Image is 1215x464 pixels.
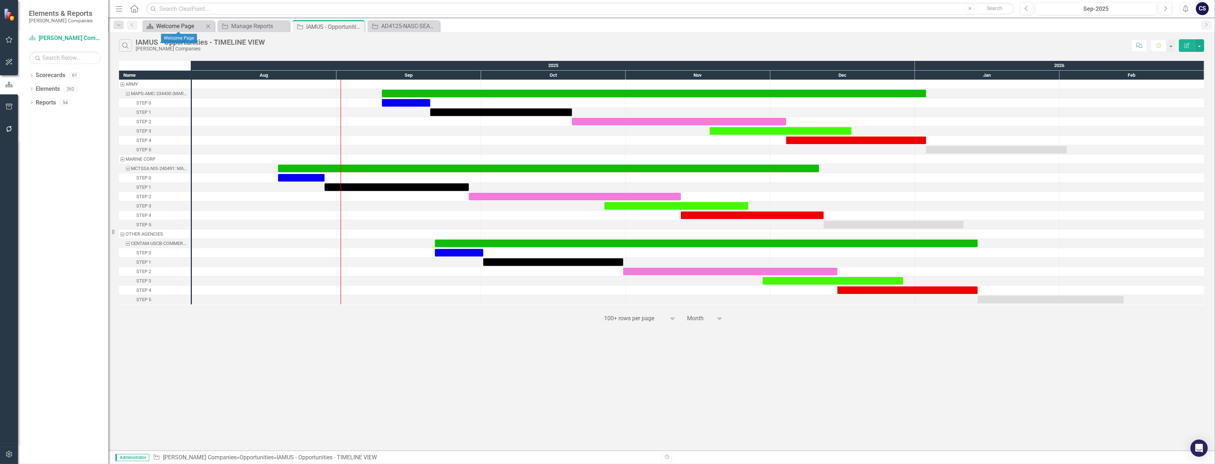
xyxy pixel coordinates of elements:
div: STEP 1 [136,258,151,267]
a: Elements [36,85,60,93]
button: Search [977,4,1013,14]
div: Task: Start date: 2025-09-20 End date: 2025-10-20 [430,108,572,116]
div: MCTSSA NIS-240491: MARINE CORPS TACTICAL SYSTEMS SUPPORT ACTIVITY NETWORK INFRASTRUCTURE SERVICES [131,164,189,173]
a: AD4125-NASC-SEAPORT-247190 (SMALL BUSINESS INNOVATION RESEARCH PROGRAM AD4125 PROGRAM MANAGEMENT ... [369,22,438,31]
div: STEP 4 [119,286,191,295]
div: IAMUS - Opportunities - TIMELINE VIEW [136,38,265,46]
a: [PERSON_NAME] Companies [29,34,101,43]
div: STEP 2 [136,192,151,201]
div: Task: Start date: 2025-09-10 End date: 2026-01-03 [119,89,191,98]
div: Task: Start date: 2025-09-21 End date: 2025-10-01 [119,248,191,258]
div: 61 [69,72,80,79]
div: Task: Start date: 2025-08-19 End date: 2025-08-29 [278,174,325,182]
div: STEP 4 [119,211,191,220]
div: STEP 1 [119,258,191,267]
div: Task: Start date: 2025-10-01 End date: 2025-10-31 [119,258,191,267]
div: Task: Start date: 2025-11-29 End date: 2025-12-29 [763,277,903,285]
div: CENTAM-USCB-COMMERCE-237323: CENSUS BUREAU TRANSFORMATION APPLICATION MODERNIZATION (CENTAM) SEPT... [131,239,189,248]
div: CENTAM-USCB-COMMERCE-237323: CENSUS BUREAU TRANSFORMATION APPLICATION MODERNIZATION (CENTAM) SEPT... [119,239,191,248]
div: STEP 4 [136,211,151,220]
div: MCTSSA NIS-240491: MARINE CORPS TACTICAL SYSTEMS SUPPORT ACTIVITY NETWORK INFRASTRUCTURE SERVICES [119,164,191,173]
div: ARMY [126,80,138,89]
div: OTHER AGENCIES [126,229,163,239]
div: Task: Start date: 2025-11-12 End date: 2025-12-12 [119,211,191,220]
div: STEP 5 [136,295,151,304]
div: Task: Start date: 2025-10-20 End date: 2025-12-04 [572,118,786,125]
div: Oct [481,71,626,80]
div: Manage Reports [231,22,288,31]
span: Administrator [115,454,149,461]
a: Reports [36,99,56,107]
div: Task: Start date: 2025-09-10 End date: 2025-09-20 [382,99,430,107]
div: STEP 3 [136,201,151,211]
div: ARMY [119,80,191,89]
div: Aug [192,71,336,80]
div: Task: Start date: 2025-12-12 End date: 2026-01-11 [119,220,191,229]
div: Sep [336,71,481,80]
div: Task: Start date: 2025-11-18 End date: 2025-12-18 [119,126,191,136]
input: Search ClearPoint... [146,3,1014,15]
div: Task: Start date: 2025-09-21 End date: 2026-01-14 [119,239,191,248]
button: CS [1196,2,1209,15]
div: Open Intercom Messenger [1190,440,1208,457]
span: Elements & Reports [29,9,93,18]
div: IAMUS - Opportunities - TIMELINE VIEW [306,22,363,31]
div: Task: Start date: 2026-01-14 End date: 2026-02-13 [119,295,191,304]
div: Sep-2025 [1038,5,1154,13]
div: MAPS-AMC-234430 (MARKETPLACE FOR THE ACQUISITION OF PROFESSIONAL SERVICES) [119,89,191,98]
input: Search Below... [29,52,101,64]
div: Task: Start date: 2026-01-03 End date: 2026-02-02 [119,145,191,155]
img: ClearPoint Strategy [4,8,16,21]
div: Task: Start date: 2026-01-14 End date: 2026-02-13 [978,296,1124,303]
div: 54 [60,99,71,106]
div: Task: Start date: 2025-12-04 End date: 2026-01-03 [119,136,191,145]
div: Task: Start date: 2025-09-28 End date: 2025-11-12 [469,193,681,200]
div: Name [119,71,191,80]
div: Feb [1060,71,1204,80]
small: [PERSON_NAME] Companies [29,18,93,23]
div: [PERSON_NAME] Companies [136,46,265,52]
a: Scorecards [36,71,65,80]
div: Task: Start date: 2025-12-12 End date: 2026-01-11 [824,221,964,228]
div: Task: Start date: 2025-08-19 End date: 2025-08-29 [119,173,191,183]
div: 2026 [915,61,1204,70]
button: Sep-2025 [1035,2,1157,15]
div: Task: Start date: 2025-10-31 End date: 2025-12-15 [623,268,837,275]
div: AD4125-NASC-SEAPORT-247190 (SMALL BUSINESS INNOVATION RESEARCH PROGRAM AD4125 PROGRAM MANAGEMENT ... [381,22,438,31]
div: STEP 4 [136,286,151,295]
div: STEP 2 [119,267,191,276]
div: STEP 3 [119,276,191,286]
div: STEP 0 [119,173,191,183]
div: MARINE CORP [126,155,155,164]
div: STEP 3 [136,276,151,286]
div: STEP 2 [136,117,151,126]
div: MAPS-AMC-234430 (MARKETPLACE FOR THE ACQUISITION OF PROFESSIONAL SERVICES) [131,89,189,98]
div: Task: Start date: 2025-09-10 End date: 2025-09-20 [119,98,191,108]
div: STEP 5 [136,220,151,229]
div: STEP 1 [119,108,191,117]
div: Dec [770,71,915,80]
div: Task: Start date: 2025-09-20 End date: 2025-10-20 [119,108,191,117]
div: STEP 1 [119,183,191,192]
div: STEP 3 [119,201,191,211]
div: Task: Start date: 2025-08-29 End date: 2025-09-28 [119,183,191,192]
div: Task: Start date: 2025-10-27 End date: 2025-11-26 [119,201,191,211]
div: STEP 0 [136,173,151,183]
div: Task: MARINE CORP Start date: 2025-08-19 End date: 2025-08-20 [119,155,191,164]
div: Nov [626,71,770,80]
div: Task: Start date: 2026-01-03 End date: 2026-02-02 [926,146,1067,153]
div: Task: ARMY Start date: 2025-08-19 End date: 2025-08-20 [119,80,191,89]
div: STEP 0 [119,98,191,108]
div: STEP 4 [136,136,151,145]
div: STEP 5 [136,145,151,155]
div: IAMUS - Opportunities - TIMELINE VIEW [277,454,377,461]
div: Task: Start date: 2025-09-10 End date: 2026-01-03 [382,90,926,97]
div: Welcome Page [156,22,204,31]
div: Task: Start date: 2025-11-12 End date: 2025-12-12 [681,211,824,219]
div: STEP 0 [136,98,151,108]
div: Task: Start date: 2025-12-15 End date: 2026-01-14 [837,286,978,294]
div: Task: Start date: 2025-08-19 End date: 2025-12-11 [278,165,819,172]
div: STEP 1 [136,108,151,117]
div: Task: Start date: 2025-10-31 End date: 2025-12-15 [119,267,191,276]
div: Task: Start date: 2025-08-19 End date: 2025-12-11 [119,164,191,173]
